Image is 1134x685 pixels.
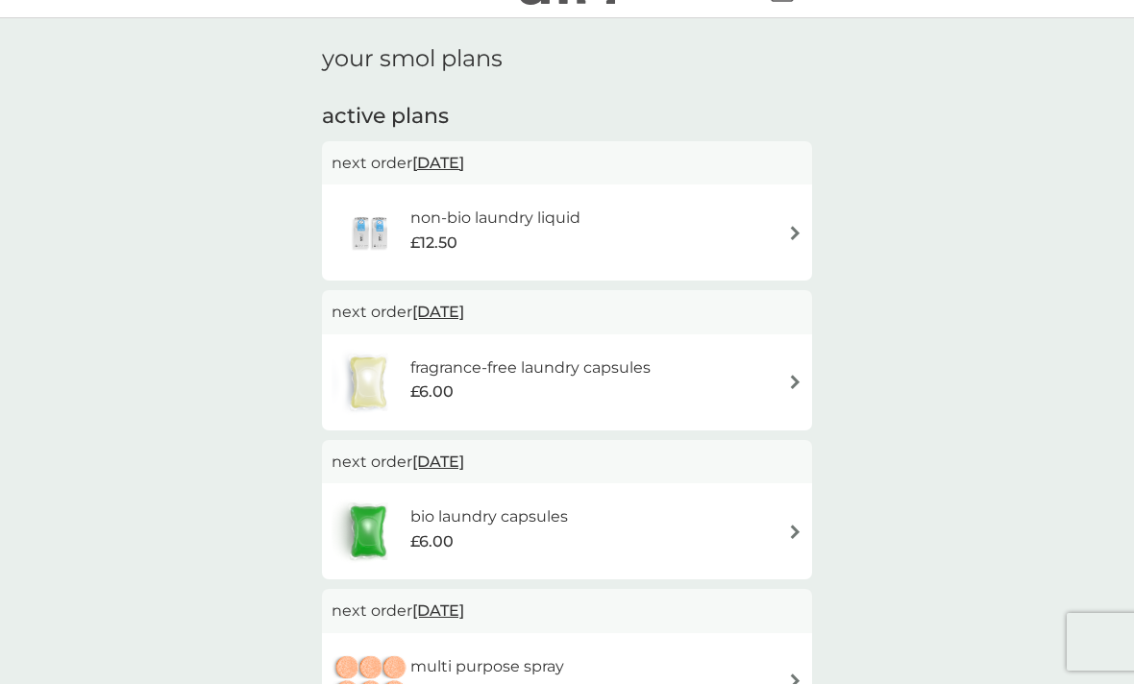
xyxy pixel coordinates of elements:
img: non-bio laundry liquid [332,200,410,267]
span: [DATE] [412,294,464,331]
img: arrow right [788,376,802,390]
h1: your smol plans [322,46,812,74]
p: next order [332,152,802,177]
span: [DATE] [412,145,464,183]
p: next order [332,301,802,326]
span: [DATE] [412,444,464,481]
h6: fragrance-free laundry capsules [410,356,651,381]
img: arrow right [788,227,802,241]
h2: active plans [322,103,812,133]
img: arrow right [788,526,802,540]
h6: multi purpose spray [410,655,564,680]
p: next order [332,599,802,624]
span: £6.00 [410,380,454,405]
h6: non-bio laundry liquid [410,207,580,232]
img: bio laundry capsules [332,499,405,566]
span: £6.00 [410,530,454,555]
img: fragrance-free laundry capsules [332,350,405,417]
p: next order [332,451,802,476]
span: £12.50 [410,232,457,257]
span: [DATE] [412,593,464,630]
h6: bio laundry capsules [410,505,568,530]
